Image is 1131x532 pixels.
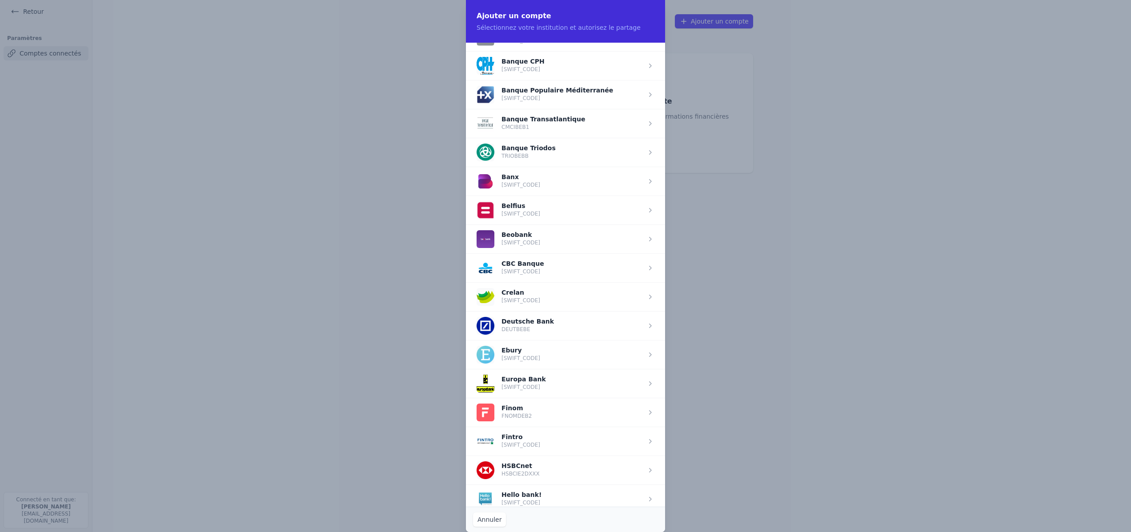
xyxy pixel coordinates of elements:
[501,376,546,382] p: Europa Bank
[477,461,540,479] button: HSBCnet HSBCIE2DXXX
[501,492,541,497] p: Hello bank!
[501,59,545,64] p: Banque CPH
[501,463,540,468] p: HSBCnet
[501,348,540,353] p: Ebury
[477,375,546,392] button: Europa Bank [SWIFT_CODE]
[477,28,598,46] button: [SWIFT_CODE]
[477,115,585,132] button: Banque Transatlantique CMCIBEB1
[477,230,540,248] button: Beobank [SWIFT_CODE]
[477,57,545,75] button: Banque CPH [SWIFT_CODE]
[477,432,540,450] button: Fintro [SWIFT_CODE]
[473,512,506,527] button: Annuler
[501,319,554,324] p: Deutsche Bank
[501,434,540,440] p: Fintro
[477,86,613,104] button: Banque Populaire Méditerranée [SWIFT_CODE]
[501,405,532,411] p: Finom
[477,201,540,219] button: Belfius [SWIFT_CODE]
[501,290,540,295] p: Crelan
[477,404,532,421] button: Finom FNOMDEB2
[501,145,556,151] p: Banque Triodos
[501,203,540,208] p: Belfius
[501,261,544,266] p: CBC Banque
[477,346,540,364] button: Ebury [SWIFT_CODE]
[477,172,540,190] button: Banx [SWIFT_CODE]
[501,232,540,237] p: Beobank
[477,288,540,306] button: Crelan [SWIFT_CODE]
[501,174,540,180] p: Banx
[477,11,654,21] h2: Ajouter un compte
[501,88,613,93] p: Banque Populaire Méditerranée
[477,317,554,335] button: Deutsche Bank DEUTBEBE
[477,23,654,32] p: Sélectionnez votre institution et autorisez le partage
[477,144,556,161] button: Banque Triodos TRIOBEBB
[477,259,544,277] button: CBC Banque [SWIFT_CODE]
[477,490,541,508] button: Hello bank! [SWIFT_CODE]
[501,116,585,122] p: Banque Transatlantique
